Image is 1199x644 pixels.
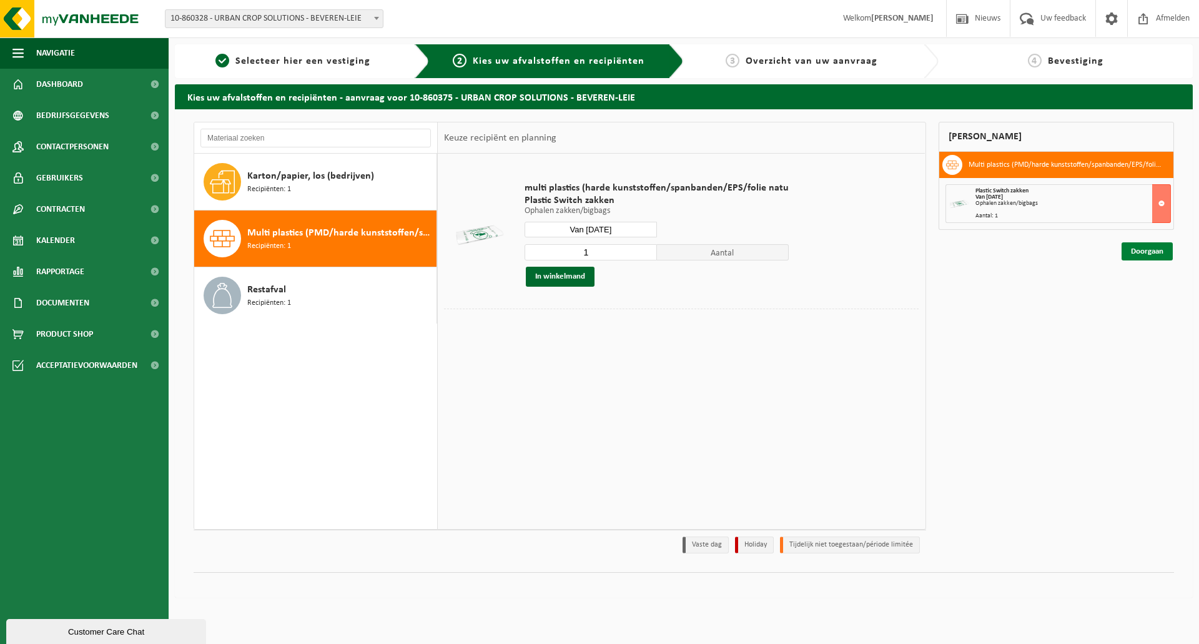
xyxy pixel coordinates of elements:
[165,9,383,28] span: 10-860328 - URBAN CROP SOLUTIONS - BEVEREN-LEIE
[36,69,83,100] span: Dashboard
[36,194,85,225] span: Contracten
[36,37,75,69] span: Navigatie
[657,244,789,260] span: Aantal
[1028,54,1042,67] span: 4
[175,84,1193,109] h2: Kies uw afvalstoffen en recipiënten - aanvraag voor 10-860375 - URBAN CROP SOLUTIONS - BEVEREN-LEIE
[36,256,84,287] span: Rapportage
[726,54,739,67] span: 3
[247,282,286,297] span: Restafval
[6,617,209,644] iframe: chat widget
[438,122,563,154] div: Keuze recipiënt en planning
[975,194,1003,201] strong: Van [DATE]
[36,287,89,319] span: Documenten
[194,267,437,324] button: Restafval Recipiënten: 1
[36,350,137,381] span: Acceptatievoorwaarden
[526,267,595,287] button: In winkelmand
[473,56,644,66] span: Kies uw afvalstoffen en recipiënten
[194,211,437,267] button: Multi plastics (PMD/harde kunststoffen/spanbanden/EPS/folie naturel/folie gemengd) Recipiënten: 1
[735,537,774,553] li: Holiday
[247,169,374,184] span: Karton/papier, los (bedrijven)
[683,537,729,553] li: Vaste dag
[525,194,789,207] span: Plastic Switch zakken
[525,182,789,194] span: multi plastics (harde kunststoffen/spanbanden/EPS/folie natu
[181,54,405,69] a: 1Selecteer hier een vestiging
[215,54,229,67] span: 1
[247,184,291,196] span: Recipiënten: 1
[746,56,877,66] span: Overzicht van uw aanvraag
[975,213,1171,219] div: Aantal: 1
[1122,242,1173,260] a: Doorgaan
[975,187,1029,194] span: Plastic Switch zakken
[780,537,920,553] li: Tijdelijk niet toegestaan/période limitée
[871,14,934,23] strong: [PERSON_NAME]
[247,297,291,309] span: Recipiënten: 1
[247,240,291,252] span: Recipiënten: 1
[975,201,1171,207] div: Ophalen zakken/bigbags
[36,225,75,256] span: Kalender
[36,162,83,194] span: Gebruikers
[247,225,433,240] span: Multi plastics (PMD/harde kunststoffen/spanbanden/EPS/folie naturel/folie gemengd)
[36,319,93,350] span: Product Shop
[165,10,383,27] span: 10-860328 - URBAN CROP SOLUTIONS - BEVEREN-LEIE
[194,154,437,211] button: Karton/papier, los (bedrijven) Recipiënten: 1
[969,155,1165,175] h3: Multi plastics (PMD/harde kunststoffen/spanbanden/EPS/folie naturel/folie gemengd)
[525,222,657,237] input: Selecteer datum
[36,131,109,162] span: Contactpersonen
[453,54,466,67] span: 2
[1048,56,1103,66] span: Bevestiging
[200,129,431,147] input: Materiaal zoeken
[36,100,109,131] span: Bedrijfsgegevens
[939,122,1175,152] div: [PERSON_NAME]
[235,56,370,66] span: Selecteer hier een vestiging
[525,207,789,215] p: Ophalen zakken/bigbags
